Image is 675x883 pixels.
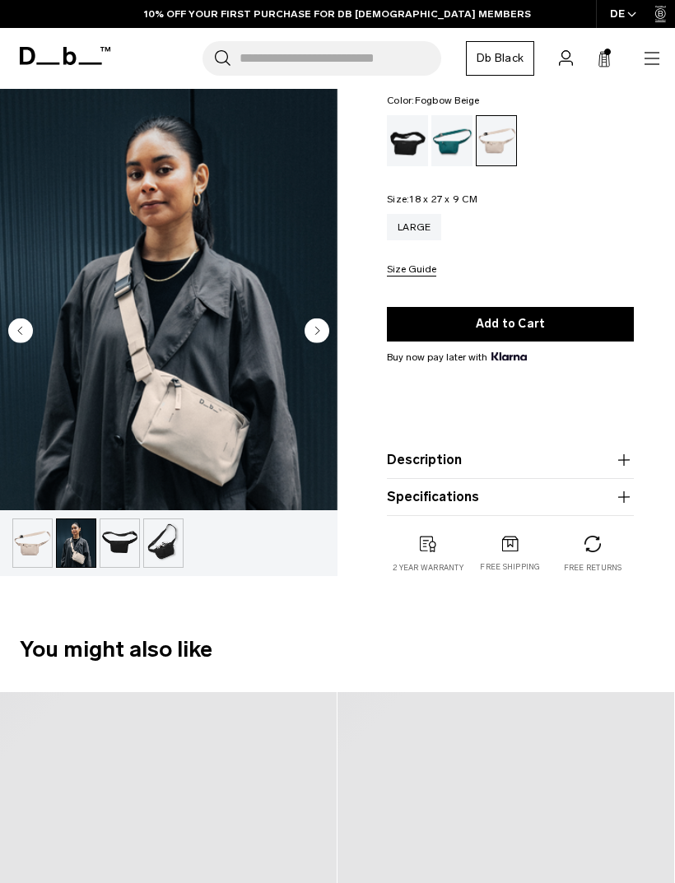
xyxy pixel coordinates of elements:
[305,318,329,346] button: Next slide
[143,518,184,568] button: Freya Fanny Pack L Fogbow Beige
[387,350,527,365] span: Buy now pay later with
[466,41,534,76] a: Db Black
[415,95,480,106] span: Fogbow Beige
[144,7,531,21] a: 10% OFF YOUR FIRST PURCHASE FOR DB [DEMOGRAPHIC_DATA] MEMBERS
[387,264,436,277] button: Size Guide
[409,193,477,205] span: 18 x 27 x 9 CM
[393,562,463,574] p: 2 year warranty
[387,95,480,105] legend: Color:
[100,519,139,567] img: Freya Fanny Pack L Fogbow Beige
[476,115,517,166] a: Fogbow Beige
[57,519,95,567] img: Freya Fanny Pack L Fogbow Beige
[387,194,477,204] legend: Size:
[100,518,140,568] button: Freya Fanny Pack L Fogbow Beige
[431,115,472,166] a: Midnight Teal
[480,561,540,573] p: Free shipping
[387,214,441,240] a: Large
[387,487,634,507] button: Specifications
[20,633,655,667] h2: You might also like
[144,519,183,567] img: Freya Fanny Pack L Fogbow Beige
[12,518,53,568] button: Freya Fanny Pack L Fogbow Beige
[8,318,33,346] button: Previous slide
[387,307,634,342] button: Add to Cart
[387,115,428,166] a: Black Out
[13,519,52,567] img: Freya Fanny Pack L Fogbow Beige
[564,562,622,574] p: Free returns
[387,450,634,470] button: Description
[491,352,527,360] img: {"height" => 20, "alt" => "Klarna"}
[56,518,96,568] button: Freya Fanny Pack L Fogbow Beige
